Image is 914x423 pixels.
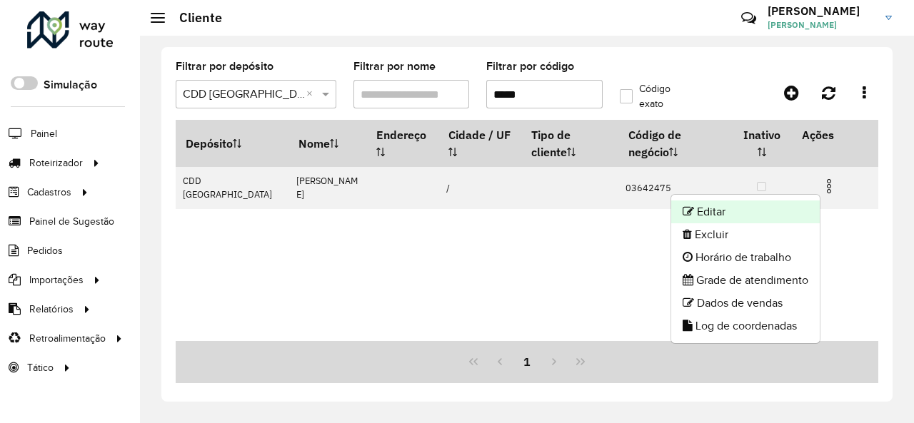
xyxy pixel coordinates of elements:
[768,4,875,18] h3: [PERSON_NAME]
[671,223,820,246] li: Excluir
[521,120,618,167] th: Tipo de cliente
[671,269,820,292] li: Grade de atendimento
[733,3,764,34] a: Contato Rápido
[29,272,84,287] span: Importações
[29,214,114,229] span: Painel de Sugestão
[29,302,74,317] span: Relatórios
[438,167,521,209] td: /
[618,120,731,167] th: Código de negócio
[768,19,875,31] span: [PERSON_NAME]
[513,348,541,375] button: 1
[620,81,691,111] label: Código exato
[353,58,436,75] label: Filtrar por nome
[671,246,820,269] li: Horário de trabalho
[671,200,820,223] li: Editar
[731,120,792,167] th: Inativo
[792,120,878,150] th: Ações
[671,292,820,315] li: Dados de vendas
[29,331,106,346] span: Retroalimentação
[288,167,366,209] td: [PERSON_NAME]
[366,120,438,167] th: Endereço
[176,167,288,209] td: CDD [GEOGRAPHIC_DATA]
[29,156,83,170] span: Roteirizador
[44,76,97,93] label: Simulação
[27,360,54,375] span: Tático
[306,86,318,103] span: Clear all
[438,120,521,167] th: Cidade / UF
[27,185,71,200] span: Cadastros
[176,58,273,75] label: Filtrar por depósito
[671,315,820,337] li: Log de coordenadas
[618,167,731,209] td: 03642475
[486,58,574,75] label: Filtrar por código
[165,10,222,26] h2: Cliente
[31,126,57,141] span: Painel
[27,243,63,258] span: Pedidos
[288,120,366,167] th: Nome
[176,120,288,167] th: Depósito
